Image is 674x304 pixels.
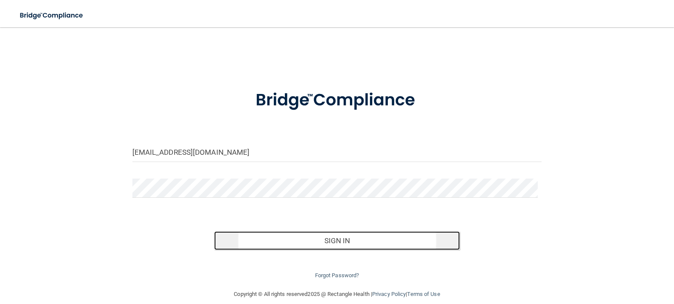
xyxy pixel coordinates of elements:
input: Email [132,143,542,162]
button: Sign In [214,231,460,250]
a: Terms of Use [407,291,440,297]
img: bridge_compliance_login_screen.278c3ca4.svg [238,78,436,122]
a: Privacy Policy [372,291,406,297]
img: bridge_compliance_login_screen.278c3ca4.svg [13,7,91,24]
a: Forgot Password? [315,272,359,278]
